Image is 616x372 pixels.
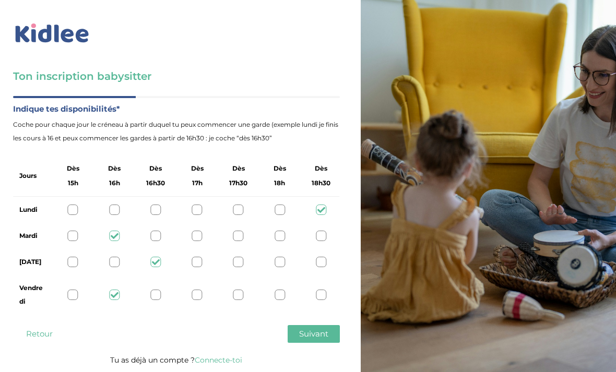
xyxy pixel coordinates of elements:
img: logo_kidlee_bleu [13,21,91,45]
p: Tu as déjà un compte ? [13,353,340,367]
label: Vendredi [19,281,44,308]
span: Suivant [299,329,328,339]
span: Dès [191,162,204,175]
label: [DATE] [19,255,44,269]
a: Connecte-toi [195,355,242,365]
span: 18h30 [312,176,330,190]
label: Indique tes disponibilités* [13,102,340,116]
span: 16h [109,176,120,190]
button: Retour [13,325,65,343]
label: Mardi [19,229,44,243]
span: Dès [232,162,245,175]
span: Dès [67,162,79,175]
span: Dès [315,162,327,175]
button: Suivant [288,325,340,343]
span: Dès [108,162,121,175]
label: Jours [19,169,37,183]
span: Coche pour chaque jour le créneau à partir duquel tu peux commencer une garde (exemple lundi je f... [13,118,340,145]
span: 16h30 [146,176,165,190]
h3: Ton inscription babysitter [13,69,340,83]
span: Dès [149,162,162,175]
span: 17h [192,176,203,190]
span: 17h30 [229,176,247,190]
span: 15h [68,176,78,190]
span: Dès [274,162,286,175]
span: 18h [274,176,285,190]
label: Lundi [19,203,44,217]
